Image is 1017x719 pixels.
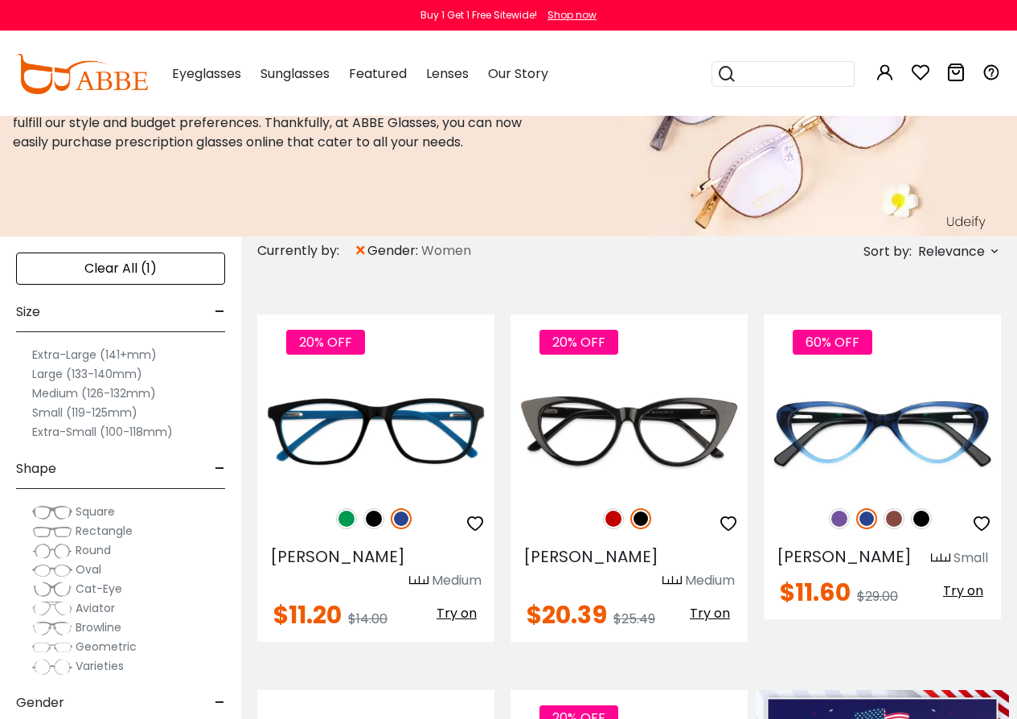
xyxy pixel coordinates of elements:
span: Featured [349,64,407,83]
img: Round.png [32,543,72,559]
div: Currently by: [257,236,354,265]
span: $25.49 [613,610,655,628]
span: 20% OFF [286,330,365,355]
img: Blue [856,508,877,529]
img: size ruler [409,575,429,587]
label: Large (133-140mm) [32,364,142,384]
label: Medium (126-132mm) [32,384,156,403]
label: Extra-Large (141+mm) [32,345,157,364]
span: Relevance [918,237,985,266]
span: Sunglasses [260,64,330,83]
button: Try on [432,603,482,624]
label: Small (119-125mm) [32,403,137,422]
img: size ruler [931,553,950,565]
span: Oval [76,561,101,577]
span: Rectangle [76,523,133,539]
span: Sort by: [863,242,912,261]
span: [PERSON_NAME] [777,545,912,568]
img: Black [630,508,651,529]
img: Purple [829,508,850,529]
span: Aviator [76,600,115,616]
div: Buy 1 Get 1 Free Sitewide! [420,8,537,23]
span: [PERSON_NAME] [523,545,658,568]
img: Black [911,508,932,529]
span: - [215,450,225,488]
button: Try on [938,581,988,602]
div: Medium [685,571,735,590]
img: Geometric.png [32,639,72,655]
div: Shop now [547,8,597,23]
img: Brown [884,508,904,529]
img: Aviator.png [32,601,72,617]
img: Varieties.png [32,659,72,676]
span: - [215,293,225,331]
span: $11.20 [273,598,342,632]
span: $14.00 [348,610,388,628]
span: Try on [437,604,477,622]
img: abbeglasses.com [16,54,148,94]
img: Square.png [32,504,72,520]
span: Geometric [76,639,137,655]
img: Rectangle.png [32,524,72,540]
span: $11.60 [780,575,851,610]
span: gender: [367,241,421,261]
label: Extra-Small (100-118mm) [32,422,173,442]
span: Our Story [488,64,548,83]
span: Women [421,241,471,261]
img: Red [603,508,624,529]
span: Lenses [426,64,469,83]
div: Clear All (1) [16,253,225,285]
span: Shape [16,450,56,488]
img: Black [363,508,384,529]
span: $29.00 [857,587,898,606]
img: Oval.png [32,562,72,578]
img: Cat-Eye.png [32,581,72,598]
img: Browline.png [32,620,72,636]
span: Try on [690,604,730,622]
span: Try on [943,581,983,600]
span: Browline [76,619,121,635]
img: Blue [391,508,412,529]
div: Medium [432,571,482,590]
div: Small [953,548,988,568]
img: Green [336,508,357,529]
span: Size [16,293,40,331]
span: 20% OFF [539,330,618,355]
img: Black Nora - Acetate ,Universal Bridge Fit [511,372,748,491]
a: Shop now [539,8,597,22]
span: Eyeglasses [172,64,241,83]
span: $20.39 [527,598,607,632]
img: Blue Machovec - Acetate ,Universal Bridge Fit [257,372,494,491]
span: × [354,236,367,265]
span: [PERSON_NAME] [270,545,405,568]
img: Blue Hannah - Acetate ,Universal Bridge Fit [764,372,1001,491]
img: size ruler [662,575,682,587]
span: Varieties [76,658,124,674]
span: Cat-Eye [76,581,122,597]
button: Try on [685,603,735,624]
span: Square [76,503,115,520]
span: Round [76,542,111,558]
span: 60% OFF [793,330,872,355]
